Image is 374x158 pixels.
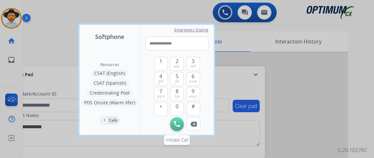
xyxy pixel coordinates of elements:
[170,102,184,116] button: 0
[174,64,180,69] span: abc
[176,72,179,80] span: 5
[159,102,162,110] span: +
[159,87,162,95] span: 7
[192,72,194,80] span: 6
[186,72,200,86] button: 6mno
[81,99,138,107] button: PDS Onsite (Warm Xfer)
[176,102,179,110] span: 0
[157,94,165,99] span: pqrs
[186,87,200,101] button: 9wxyz
[95,32,124,41] span: Softphone
[91,69,128,77] button: CSAT (English)
[154,102,168,116] button: +
[174,121,180,127] img: call-button
[102,117,108,123] p: 0
[176,87,179,95] span: 8
[154,87,168,101] button: 7pqrs
[192,102,195,110] span: #
[170,117,184,131] button: Initiate Call
[192,87,194,95] span: 9
[190,122,197,127] img: call-button
[158,79,164,84] span: ghi
[189,79,197,84] span: mno
[189,94,197,99] span: wxyz
[90,79,129,87] button: CSAT (Spanish)
[154,72,168,86] button: 4ghi
[174,27,209,33] span: Emergency Dialing
[190,64,196,69] span: def
[159,57,162,65] span: 1
[174,94,180,99] span: tuv
[186,102,200,116] button: #
[170,87,184,101] button: 8tuv
[170,57,184,71] button: 2abc
[109,117,118,123] p: Calls
[176,57,179,65] span: 2
[170,72,184,86] button: 5jkl
[338,146,367,154] p: 0.20.1027RC
[159,72,162,80] span: 4
[100,62,119,67] span: Resources
[86,89,133,97] button: Credentialing Pool
[192,57,194,65] span: 3
[166,137,188,143] span: Initiate Call
[175,79,179,84] span: jkl
[100,116,120,124] button: 0Calls
[186,57,200,71] button: 3def
[154,57,168,71] button: 1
